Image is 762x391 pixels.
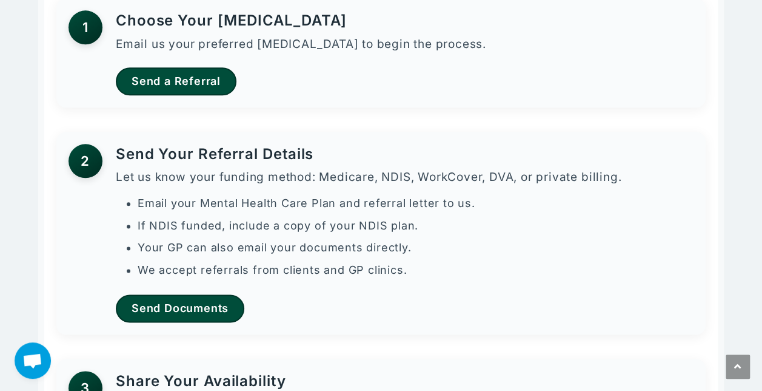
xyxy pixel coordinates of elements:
p: Email us your preferred [MEDICAL_DATA] to begin the process. [116,35,486,54]
li: If NDIS funded, include a copy of your NDIS plan. [138,217,621,235]
p: Let us know your funding method: Medicare, NDIS, WorkCover, DVA, or private billing. [116,168,621,187]
div: Open chat [15,342,51,379]
a: Send a Referral to Chat Corner [116,294,244,322]
h3: Send Your Referral Details [116,144,621,165]
li: Your GP can also email your documents directly. [138,239,621,257]
a: Scroll to the top of the page [726,355,750,379]
h3: Choose Your [MEDICAL_DATA] [116,10,486,31]
div: 2 [69,144,102,178]
li: Email your Mental Health Care Plan and referral letter to us. [138,195,621,212]
div: 1 [69,10,102,44]
li: We accept referrals from clients and GP clinics. [138,262,621,279]
a: Send a Referral to Chat Corner [116,67,236,95]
